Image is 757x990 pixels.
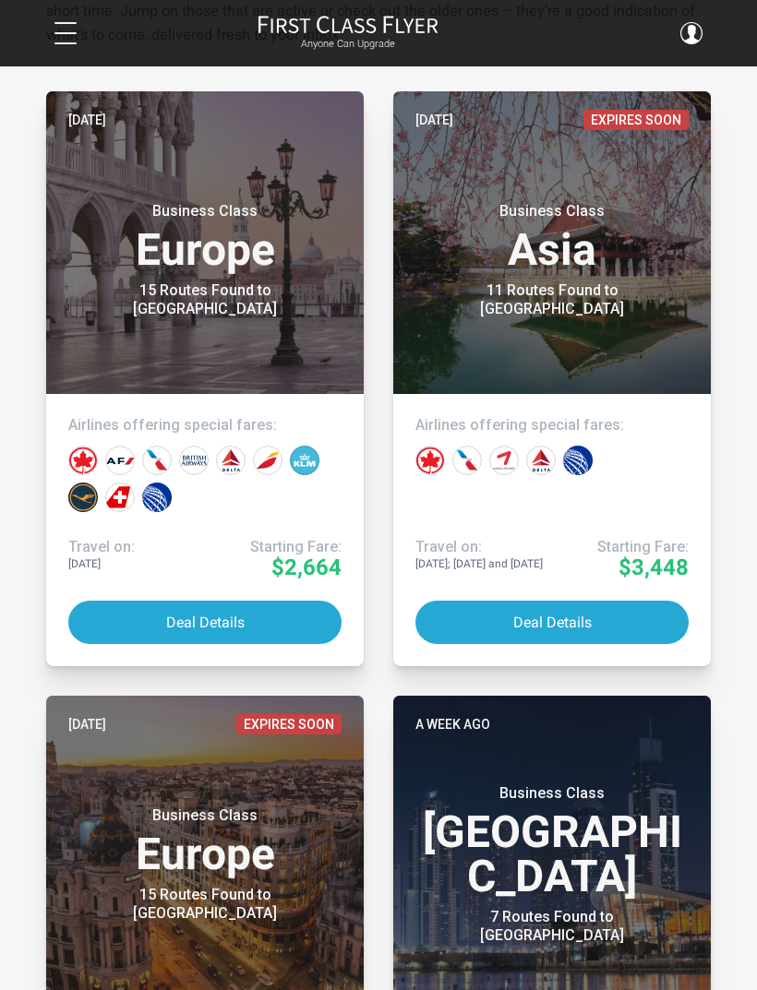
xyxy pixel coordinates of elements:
button: Deal Details [415,601,689,644]
h3: Europe [68,202,342,272]
div: American Airlines [452,446,482,475]
small: Business Class [437,784,667,803]
small: Anyone Can Upgrade [258,38,439,51]
time: A week ago [415,714,490,734]
div: American Airlines [142,446,172,475]
span: Expires Soon [236,714,342,734]
div: United [563,446,593,475]
h3: Asia [415,202,689,272]
div: Swiss [105,483,135,512]
small: Business Class [90,202,320,221]
div: Delta Airlines [526,446,556,475]
a: First Class FlyerAnyone Can Upgrade [258,15,439,52]
div: Lufthansa [68,483,98,512]
a: [DATE]Expires SoonBusiness ClassAsia11 Routes Found to [GEOGRAPHIC_DATA]Airlines offering special... [393,91,711,666]
div: Air France [105,446,135,475]
div: 11 Routes Found to [GEOGRAPHIC_DATA] [437,281,667,318]
div: Air Canada [415,446,445,475]
button: Deal Details [68,601,342,644]
h4: Airlines offering special fares: [415,416,689,435]
div: 7 Routes Found to [GEOGRAPHIC_DATA] [437,908,667,945]
div: Air Canada [68,446,98,475]
h4: Airlines offering special fares: [68,416,342,435]
time: [DATE] [68,110,106,130]
div: British Airways [179,446,209,475]
time: [DATE] [68,714,106,734]
div: Delta Airlines [216,446,246,475]
div: 15 Routes Found to [GEOGRAPHIC_DATA] [90,886,320,923]
span: Expires Soon [583,110,689,130]
time: [DATE] [415,110,453,130]
h3: [GEOGRAPHIC_DATA] [415,784,689,899]
div: Iberia [253,446,282,475]
small: Business Class [90,806,320,825]
div: United [142,483,172,512]
img: First Class Flyer [258,15,439,34]
small: Business Class [437,202,667,221]
h3: Europe [68,806,342,877]
a: [DATE]Business ClassEurope15 Routes Found to [GEOGRAPHIC_DATA]Airlines offering special fares:Tra... [46,91,364,666]
div: Asiana [489,446,519,475]
div: KLM [290,446,319,475]
div: 15 Routes Found to [GEOGRAPHIC_DATA] [90,281,320,318]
